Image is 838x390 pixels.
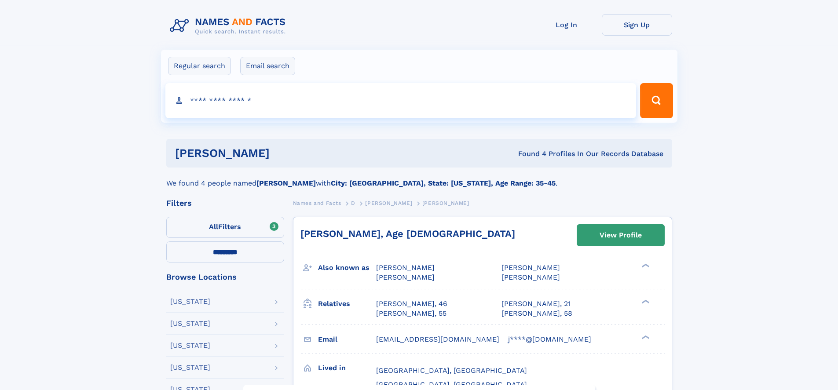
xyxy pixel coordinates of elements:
[365,200,412,206] span: [PERSON_NAME]
[170,320,210,327] div: [US_STATE]
[318,332,376,347] h3: Email
[166,217,284,238] label: Filters
[602,14,672,36] a: Sign Up
[365,197,412,208] a: [PERSON_NAME]
[376,380,527,389] span: [GEOGRAPHIC_DATA], [GEOGRAPHIC_DATA]
[422,200,469,206] span: [PERSON_NAME]
[293,197,341,208] a: Names and Facts
[318,296,376,311] h3: Relatives
[170,298,210,305] div: [US_STATE]
[600,225,642,245] div: View Profile
[501,263,560,272] span: [PERSON_NAME]
[376,273,435,281] span: [PERSON_NAME]
[376,263,435,272] span: [PERSON_NAME]
[166,14,293,38] img: Logo Names and Facts
[240,57,295,75] label: Email search
[376,309,446,318] a: [PERSON_NAME], 55
[394,149,663,159] div: Found 4 Profiles In Our Records Database
[640,334,650,340] div: ❯
[170,342,210,349] div: [US_STATE]
[531,14,602,36] a: Log In
[577,225,664,246] a: View Profile
[170,364,210,371] div: [US_STATE]
[256,179,316,187] b: [PERSON_NAME]
[168,57,231,75] label: Regular search
[209,222,218,231] span: All
[331,179,556,187] b: City: [GEOGRAPHIC_DATA], State: [US_STATE], Age Range: 35-45
[501,273,560,281] span: [PERSON_NAME]
[166,168,672,189] div: We found 4 people named with .
[318,361,376,375] h3: Lived in
[166,273,284,281] div: Browse Locations
[640,299,650,304] div: ❯
[165,83,637,118] input: search input
[300,228,515,239] a: [PERSON_NAME], Age [DEMOGRAPHIC_DATA]
[501,299,571,309] a: [PERSON_NAME], 21
[318,260,376,275] h3: Also known as
[351,197,355,208] a: D
[175,148,394,159] h1: [PERSON_NAME]
[376,366,527,375] span: [GEOGRAPHIC_DATA], [GEOGRAPHIC_DATA]
[640,83,673,118] button: Search Button
[501,309,572,318] a: [PERSON_NAME], 58
[351,200,355,206] span: D
[166,199,284,207] div: Filters
[640,263,650,269] div: ❯
[376,299,447,309] a: [PERSON_NAME], 46
[376,335,499,343] span: [EMAIL_ADDRESS][DOMAIN_NAME]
